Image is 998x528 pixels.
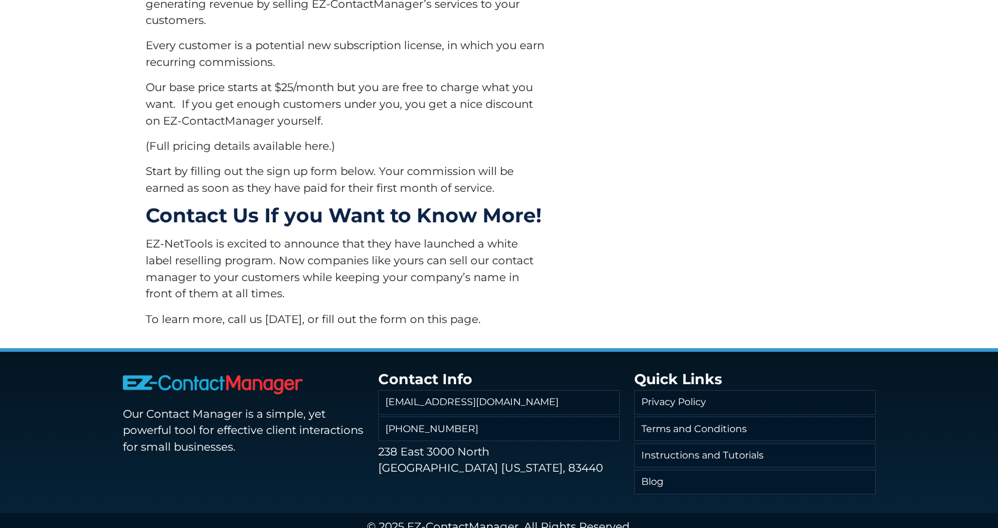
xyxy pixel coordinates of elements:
[378,443,620,476] p: 238 East 3000 North [GEOGRAPHIC_DATA] [US_STATE], 83440
[123,375,303,394] img: EZ-ContactManager
[634,443,876,468] a: Instructions and Tutorials
[146,37,545,70] p: Every customer is a potential new subscription license, in which you earn recurring commissions.
[378,372,620,388] h3: Contact Info
[146,236,545,301] p: EZ-NetTools is excited to announce that they have launched a white label reselling program. Now c...
[146,138,545,155] p: (Full pricing details available here.)
[634,372,876,388] h3: Quick Links
[146,79,545,129] p: Our base price starts at $25/month but you are free to charge what you want. If you get enough cu...
[146,163,545,196] p: Start by filling out the sign up form below. Your commission will be earned as soon as they have ...
[146,205,545,227] h2: Contact Us If you Want to Know More!
[634,470,876,494] a: Blog
[634,417,876,441] a: Terms and Conditions
[378,390,620,415] a: [EMAIL_ADDRESS][DOMAIN_NAME]
[634,390,876,415] a: Privacy Policy
[146,311,545,328] p: To learn more, call us [DATE], or fill out the form on this page.
[123,406,364,455] p: Our Contact Manager is a simple, yet powerful tool for effective client interactions for small bu...
[378,417,620,441] a: [PHONE_NUMBER]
